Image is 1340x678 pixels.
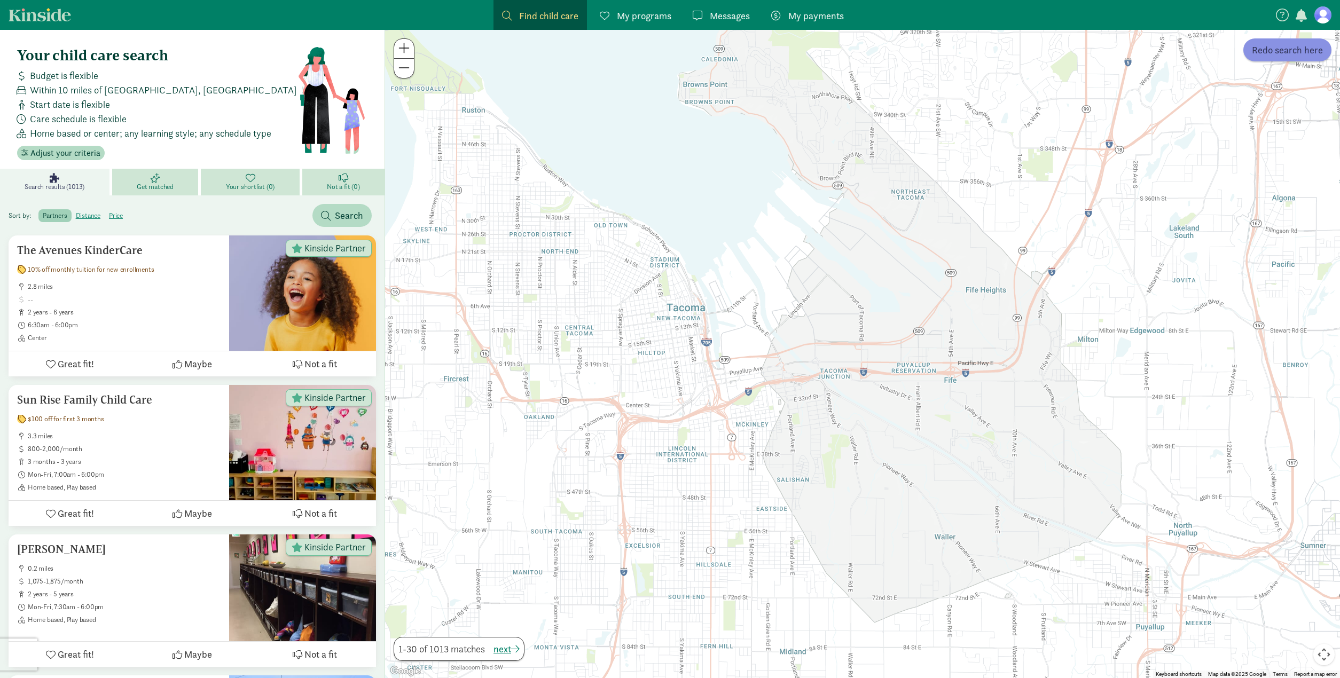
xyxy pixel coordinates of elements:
a: Kinside [9,8,71,21]
button: Maybe [131,642,253,667]
span: Find child care [519,9,578,23]
span: Kinside Partner [304,542,366,552]
a: Not a fit (0) [302,169,385,195]
button: Not a fit [254,351,376,376]
span: Great fit! [58,647,94,661]
a: Open this area in Google Maps (opens a new window) [388,664,423,678]
span: Home based, Play based [28,483,221,492]
span: Great fit! [58,357,94,371]
span: Not a fit [304,506,337,521]
span: Your shortlist (0) [226,183,275,191]
img: Google [388,664,423,678]
span: Home based or center; any learning style; any schedule type [30,126,271,140]
span: Budget is flexible [30,68,98,83]
span: Start date is flexible [30,97,110,112]
a: Report a map error [1294,671,1337,677]
button: Not a fit [254,642,376,667]
button: Map camera controls [1313,644,1335,665]
span: Great fit! [58,506,94,521]
span: My payments [788,9,844,23]
button: Great fit! [9,351,131,376]
span: Mon-Fri, 7:30am - 6:00pm [28,603,221,611]
a: Your shortlist (0) [201,169,302,195]
span: Maybe [184,506,212,521]
span: 1,075-1,875/month [28,577,221,586]
span: Within 10 miles of [GEOGRAPHIC_DATA], [GEOGRAPHIC_DATA] [30,83,297,97]
span: 2 years - 5 years [28,590,221,598]
span: 2.8 miles [28,282,221,291]
span: Kinside Partner [304,393,366,403]
span: Map data ©2025 Google [1208,671,1266,677]
span: Adjust your criteria [30,147,100,160]
span: Kinside Partner [304,243,366,253]
button: Redo search here [1243,38,1331,61]
span: 2 years - 6 years [28,308,221,317]
span: Not a fit (0) [327,183,359,191]
span: Get matched [137,183,174,191]
span: Home based, Play based [28,616,221,624]
button: Not a fit [254,501,376,526]
label: distance [72,209,105,222]
a: Get matched [112,169,201,195]
span: 3.3 miles [28,432,221,440]
span: $100 off for first 3 months [28,415,104,423]
label: price [105,209,127,222]
span: Care schedule is flexible [30,112,127,126]
span: 800-2,000/month [28,445,221,453]
span: 6:30am - 6:00pm [28,321,221,329]
h5: [PERSON_NAME] [17,543,221,556]
button: Great fit! [9,642,131,667]
a: Terms (opens in new tab) [1273,671,1288,677]
button: Maybe [131,351,253,376]
span: Sort by: [9,211,37,220]
button: Great fit! [9,501,131,526]
span: Maybe [184,647,212,661]
span: Search [335,208,363,223]
span: Center [28,334,221,342]
span: Not a fit [304,357,337,371]
span: 0.2 miles [28,564,221,573]
button: Search [312,204,372,227]
span: Search results (1013) [25,183,84,191]
span: Not a fit [304,647,337,661]
label: partners [38,209,71,222]
h4: Your child care search [17,47,297,64]
button: next [493,642,520,656]
button: Maybe [131,501,253,526]
span: 10% off monthly tuition for new enrollments [28,265,154,274]
span: Redo search here [1252,43,1323,57]
button: Keyboard shortcuts [1156,671,1202,678]
span: 3 months - 3 years [28,458,221,466]
h5: Sun Rise Family Child Care [17,393,221,406]
span: 1-30 of 1013 matches [398,642,485,656]
span: Maybe [184,357,212,371]
h5: The Avenues KinderCare [17,244,221,257]
span: Messages [710,9,750,23]
span: Mon-Fri, 7:00am - 6:00pm [28,470,221,479]
span: My programs [617,9,671,23]
button: Adjust your criteria [17,146,105,161]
